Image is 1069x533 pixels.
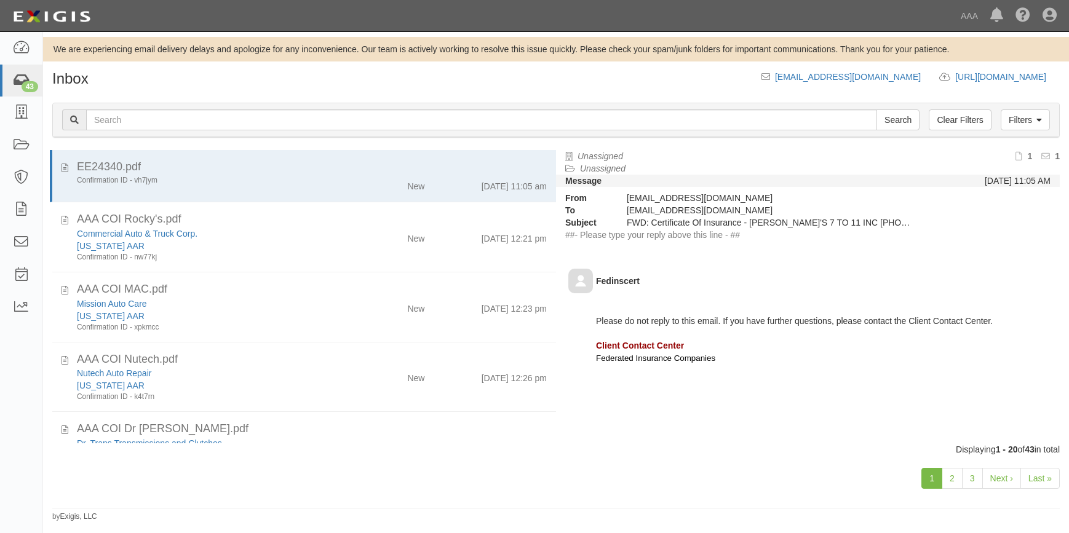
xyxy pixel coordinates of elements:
[77,368,151,378] a: Nutech Auto Repair
[60,512,97,521] a: Exigis, LLC
[77,282,547,298] div: AAA COI MAC.pdf
[578,151,623,161] a: Unassigned
[929,109,991,130] a: Clear Filters
[407,227,424,245] div: New
[482,298,547,315] div: [DATE] 12:23 pm
[565,230,740,240] span: ##- Please type your reply above this line - ##
[618,204,924,216] div: inbox@ace.complianz.com
[407,367,424,384] div: New
[556,192,618,204] strong: From
[565,176,602,186] strong: Message
[22,81,38,92] div: 43
[955,72,1060,82] a: [URL][DOMAIN_NAME]
[52,71,89,87] h1: Inbox
[77,298,343,310] div: Mission Auto Care
[52,511,97,522] small: by
[596,353,715,363] a: Federated Insurance Companies
[77,299,147,309] a: Mission Auto Care
[596,341,684,350] span: Client Contact Center
[77,352,547,368] div: AAA COI Nutech.pdf
[1027,151,1032,161] b: 1
[1020,468,1060,489] a: Last »
[482,437,547,454] div: [DATE] 12:33 pm
[876,109,920,130] input: Search
[77,310,343,322] div: California AAR
[77,381,145,390] a: [US_STATE] AAR
[1015,9,1030,23] i: Help Center - Complianz
[596,353,715,363] span: Federated Insurance Companies
[77,240,343,252] div: California AAR
[1025,444,1035,454] b: 43
[1001,109,1050,130] a: Filters
[407,298,424,315] div: New
[43,43,1069,55] div: We are experiencing email delivery delays and apologize for any inconvenience. Our team is active...
[482,175,547,192] div: [DATE] 11:05 am
[9,6,94,28] img: logo-5460c22ac91f19d4615b14bd174203de0afe785f0fc80cf4dbbc73dc1793850b.png
[826,366,965,376] a: [EMAIL_ADDRESS][DOMAIN_NAME]
[1055,151,1060,161] b: 1
[955,4,984,28] a: AAA
[77,211,547,227] div: AAA COI Rocky's.pdf
[77,322,343,333] div: Confirmation ID - xpkmcc
[77,379,343,392] div: California AAR
[568,269,593,293] img: default-avatar-80.png
[556,216,618,229] strong: Subject
[77,227,343,240] div: Commercial Auto & Truck Corp.
[77,175,343,186] div: Confirmation ID - vh7jym
[43,443,1069,456] div: Displaying of in total
[77,367,343,379] div: Nutech Auto Repair
[77,437,343,449] div: Dr. Trans Transmissions and Clutches
[921,468,942,489] a: 1
[77,159,547,175] div: EE24340.pdf
[77,252,343,263] div: Confirmation ID - nw77kj
[482,367,547,384] div: [DATE] 12:26 pm
[77,421,547,437] div: AAA COI Dr Trans.pdf
[482,227,547,245] div: [DATE] 12:21 pm
[86,109,877,130] input: Search
[77,438,222,448] a: Dr. Trans Transmissions and Clutches
[596,276,640,286] b: Fedinscert
[407,437,424,454] div: New
[407,175,424,192] div: New
[982,468,1021,489] a: Next ›
[580,164,626,173] a: Unassigned
[618,192,924,204] div: [EMAIL_ADDRESS][DOMAIN_NAME]
[618,216,924,229] div: FWD: Certificate Of Insurance - RICKY'S 7 TO 11 INC 227-049-4 Req 39~2025-08-14 09:27:07.0~00001
[77,229,197,239] a: Commercial Auto & Truck Corp.
[942,468,963,489] a: 2
[996,444,1018,454] b: 1 - 20
[962,468,983,489] a: 3
[77,311,145,321] a: [US_STATE] AAR
[77,241,145,251] a: [US_STATE] AAR
[985,175,1051,187] div: [DATE] 11:05 AM
[556,204,618,216] strong: To
[77,392,343,402] div: Confirmation ID - k4t7rn
[596,366,965,376] span: Phone: [PHONE_NUMBER] | Fax: [PHONE_NUMBER] | Email:
[775,72,921,82] a: [EMAIL_ADDRESS][DOMAIN_NAME]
